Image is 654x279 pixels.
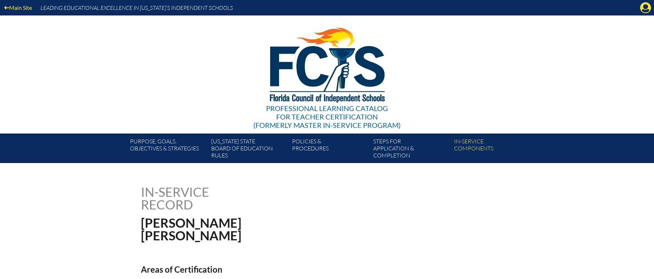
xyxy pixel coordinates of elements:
a: Policies &Procedures [289,136,370,163]
a: Purpose, goals,objectives & strategies [127,136,208,163]
a: Main Site [1,3,35,12]
span: for Teacher Certification [276,112,378,121]
h1: In-service record [141,186,283,211]
img: FCISlogo221.eps [254,15,400,111]
h1: [PERSON_NAME] [PERSON_NAME] [141,216,372,242]
h2: Areas of Certification [141,264,388,274]
a: Professional Learning Catalog for Teacher Certification(formerly Master In-service Program) [251,14,403,131]
div: Professional Learning Catalog (formerly Master In-service Program) [253,104,401,129]
a: [US_STATE] StateBoard of Education rules [208,136,289,163]
a: In-servicecomponents [451,136,532,163]
a: Steps forapplication & completion [370,136,451,163]
svg: Manage account [640,2,651,13]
